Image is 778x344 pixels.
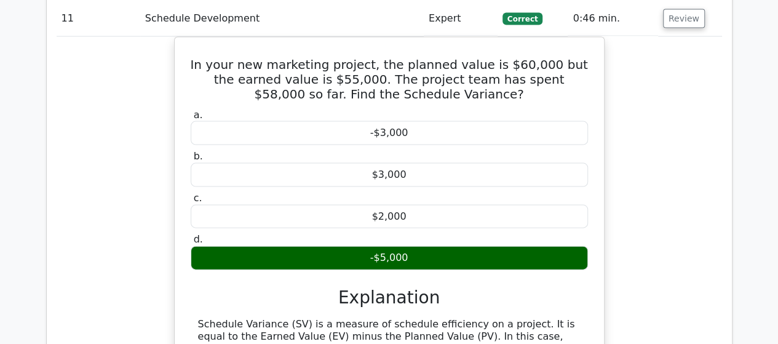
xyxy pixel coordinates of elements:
h5: In your new marketing project, the planned value is $60,000 but the earned value is $55,000. The ... [189,57,589,102]
button: Review [663,9,705,28]
span: b. [194,150,203,162]
td: 0:46 min. [568,1,657,36]
td: Schedule Development [140,1,424,36]
div: -$3,000 [191,121,588,145]
span: d. [194,233,203,245]
span: a. [194,109,203,121]
span: c. [194,192,202,204]
div: $2,000 [191,205,588,229]
td: 11 [57,1,140,36]
div: -$5,000 [191,246,588,270]
div: $3,000 [191,163,588,187]
td: Expert [424,1,498,36]
h3: Explanation [198,287,581,308]
span: Correct [502,13,542,25]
